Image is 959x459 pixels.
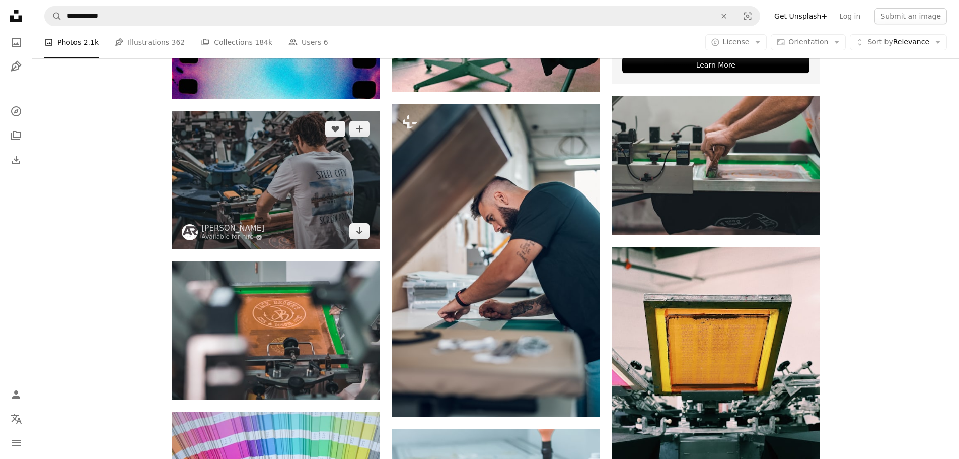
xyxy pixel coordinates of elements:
[115,26,185,58] a: Illustrations 362
[172,111,380,249] img: a man working in a factory
[202,233,265,241] a: Available for hire
[6,101,26,121] a: Explore
[202,223,265,233] a: [PERSON_NAME]
[612,160,820,169] a: a person working on a machine
[6,32,26,52] a: Photos
[705,34,767,50] button: License
[713,7,735,26] button: Clear
[255,37,272,48] span: 184k
[788,38,828,46] span: Orientation
[612,381,820,390] a: black and yellow computer tower
[6,433,26,453] button: Menu
[201,26,272,58] a: Collections 184k
[324,37,328,48] span: 6
[874,8,947,24] button: Submit an image
[349,223,370,239] a: Download
[172,261,380,400] img: a close-up of a circuit board
[768,8,833,24] a: Get Unsplash+
[288,26,328,58] a: Users 6
[867,38,893,46] span: Sort by
[867,37,929,47] span: Relevance
[6,56,26,77] a: Illustrations
[612,96,820,234] img: a person working on a machine
[392,255,600,265] a: Male worker preparing screen printing film in workshop
[6,125,26,146] a: Collections
[6,384,26,405] a: Log in / Sign up
[44,6,760,26] form: Find visuals sitewide
[392,104,600,417] img: Male worker preparing screen printing film in workshop
[45,7,62,26] button: Search Unsplash
[182,224,198,240] img: Go to Anthony Roberts's profile
[850,34,947,50] button: Sort byRelevance
[172,37,185,48] span: 362
[172,175,380,184] a: a man working in a factory
[833,8,866,24] a: Log in
[6,409,26,429] button: Language
[172,326,380,335] a: a close-up of a circuit board
[349,121,370,137] button: Add to Collection
[723,38,750,46] span: License
[622,57,809,73] div: Learn More
[325,121,345,137] button: Like
[735,7,760,26] button: Visual search
[6,6,26,28] a: Home — Unsplash
[6,150,26,170] a: Download History
[771,34,846,50] button: Orientation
